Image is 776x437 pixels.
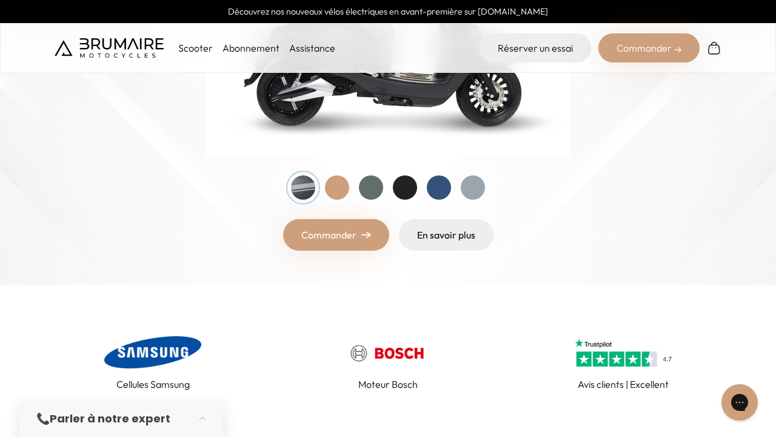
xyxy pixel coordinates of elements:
p: Moteur Bosch [358,377,418,391]
a: Abonnement [222,42,279,54]
img: right-arrow.png [361,231,371,239]
img: right-arrow-2.png [674,46,681,53]
p: Cellules Samsung [116,377,190,391]
div: Commander [598,33,700,63]
a: En savoir plus [399,219,493,251]
a: Avis clients | Excellent [525,333,721,391]
a: Moteur Bosch [290,333,486,391]
a: Commander [283,219,389,251]
p: Avis clients | Excellent [578,377,669,391]
img: Panier [707,41,721,55]
a: Cellules Samsung [55,333,251,391]
a: Réserver un essai [480,33,591,63]
a: Assistance [289,42,335,54]
iframe: Gorgias live chat messenger [715,380,764,425]
img: Brumaire Motocycles [55,38,164,58]
p: Scooter [178,41,213,55]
